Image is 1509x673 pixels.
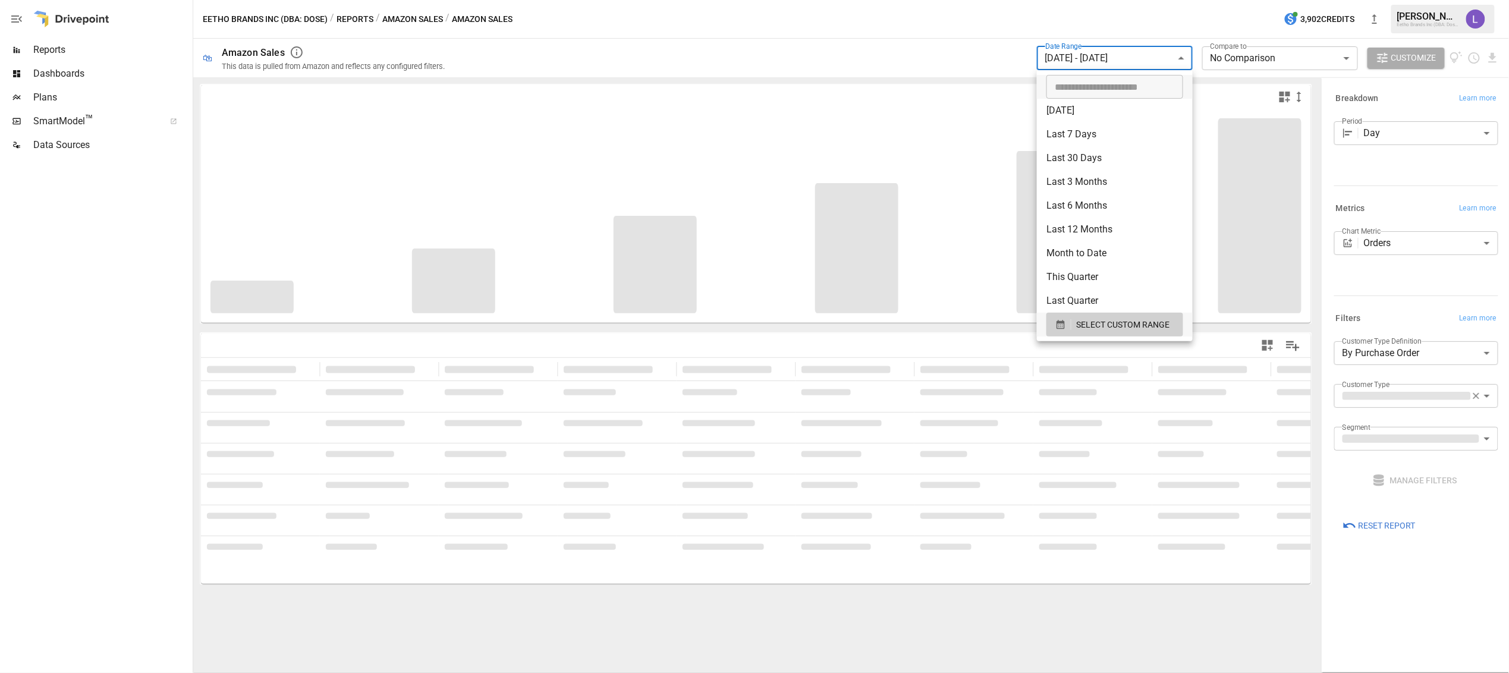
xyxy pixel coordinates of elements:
li: Last 30 Days [1037,146,1193,170]
li: [DATE] [1037,99,1193,122]
span: SELECT CUSTOM RANGE [1076,317,1170,332]
li: Last 6 Months [1037,194,1193,218]
li: Month to Date [1037,241,1193,265]
li: Last 12 Months [1037,218,1193,241]
li: Last Quarter [1037,289,1193,313]
li: This Quarter [1037,265,1193,289]
li: Last 7 Days [1037,122,1193,146]
button: SELECT CUSTOM RANGE [1046,313,1183,336]
li: Last 3 Months [1037,170,1193,194]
